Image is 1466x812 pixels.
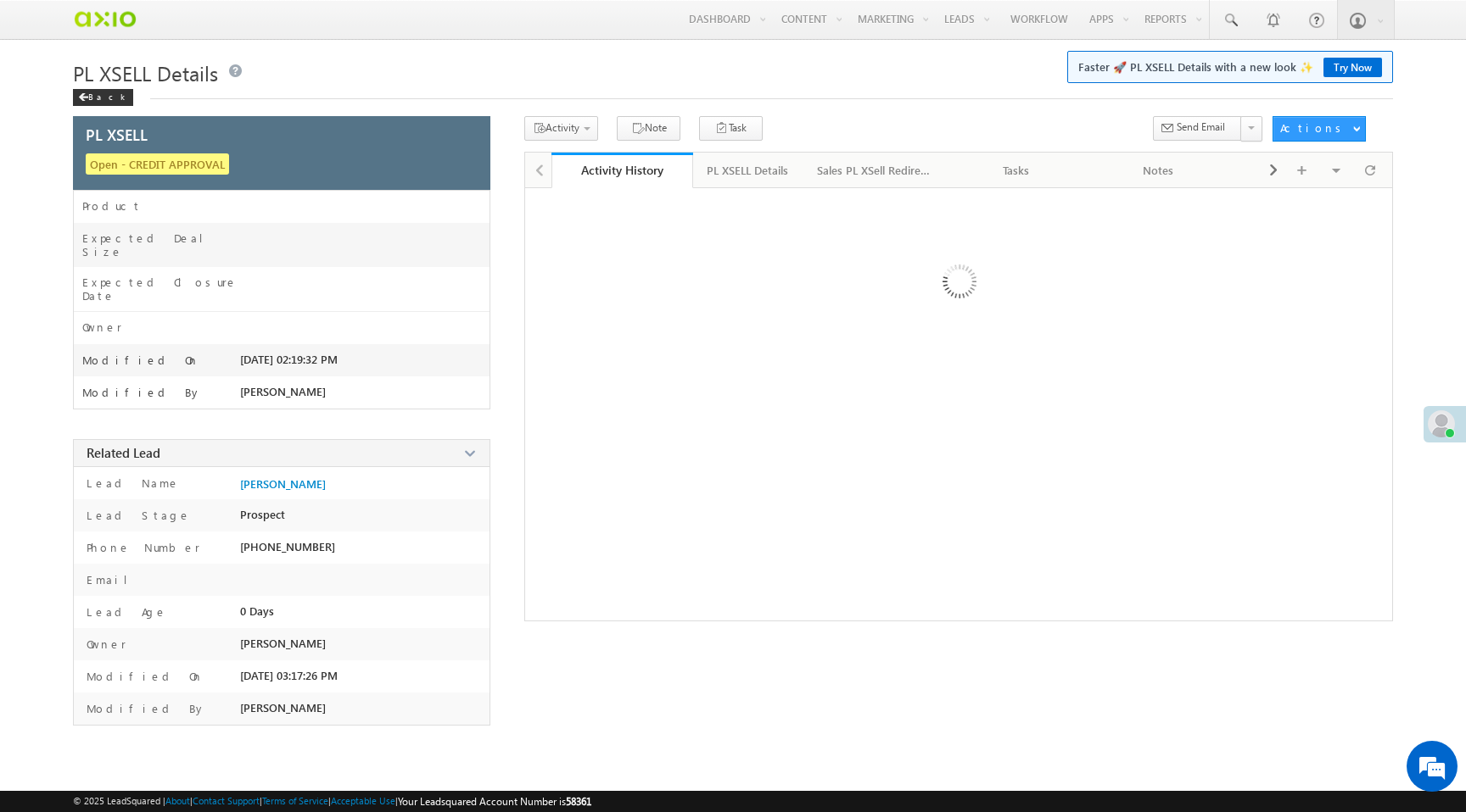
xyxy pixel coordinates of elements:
span: Faster 🚀 PL XSELL Details with a new look ✨ [1078,58,1382,75]
a: Try Now [1323,58,1382,77]
a: Activity History [551,153,694,188]
label: Expected Deal Size [82,231,240,259]
a: [PERSON_NAME] [240,477,326,491]
label: Modified By [82,386,202,399]
label: Modified On [82,353,199,367]
div: Actions [1280,120,1347,136]
span: [DATE] 03:17:26 PM [240,669,338,682]
label: Modified By [82,701,206,716]
span: Activity [546,121,579,134]
label: Expected Closure Date [82,275,240,303]
span: [DATE] 02:19:32 PM [240,353,338,366]
label: Lead Name [82,476,180,491]
a: Tasks [946,153,1088,188]
label: Owner [82,637,126,652]
a: Contact Support [193,795,260,806]
li: Sales PL XSell Redirection [803,153,946,186]
label: Product [82,199,142,213]
a: Terms of Service [262,795,328,806]
div: Sales PL XSell Redirection [817,160,931,181]
label: Lead Stage [82,508,191,523]
button: Send Email [1153,116,1242,141]
button: Activity [524,116,598,141]
button: Note [617,116,680,141]
span: [PERSON_NAME] [240,701,326,715]
span: [PERSON_NAME] [240,385,326,398]
img: Custom Logo [73,4,137,34]
span: Related Lead [87,444,160,461]
div: Documents [1244,160,1357,181]
div: Back [73,89,133,106]
label: Phone Number [82,540,200,555]
span: Send Email [1177,120,1225,135]
label: Email [82,572,141,587]
button: Actions [1273,116,1366,142]
span: Your Leadsquared Account Number is [398,795,591,808]
label: Owner [82,320,122,334]
a: Sales PL XSell Redirection [803,153,946,188]
span: [PHONE_NUMBER] [240,540,335,553]
div: Notes [1102,160,1216,181]
a: Documents [1230,153,1373,188]
span: © 2025 LeadSquared | | | | | [73,793,591,809]
div: Tasks [960,160,1073,181]
div: PL XSELL Details [707,160,788,181]
button: Task [699,116,763,141]
span: PL XSELL Details [73,59,218,86]
span: Open - CREDIT APPROVAL [86,153,229,175]
label: Modified On [82,669,204,684]
span: Prospect [240,508,285,521]
a: Acceptable Use [331,795,395,806]
a: Notes [1088,153,1231,188]
span: 0 Days [240,604,274,618]
div: Activity History [564,162,681,178]
label: Lead Age [82,604,167,620]
img: Loading ... [870,197,1046,372]
a: About [165,795,190,806]
span: PL XSELL [86,127,148,142]
span: 58361 [566,795,591,808]
span: [PERSON_NAME] [240,637,326,650]
a: PL XSELL Details [693,153,803,188]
